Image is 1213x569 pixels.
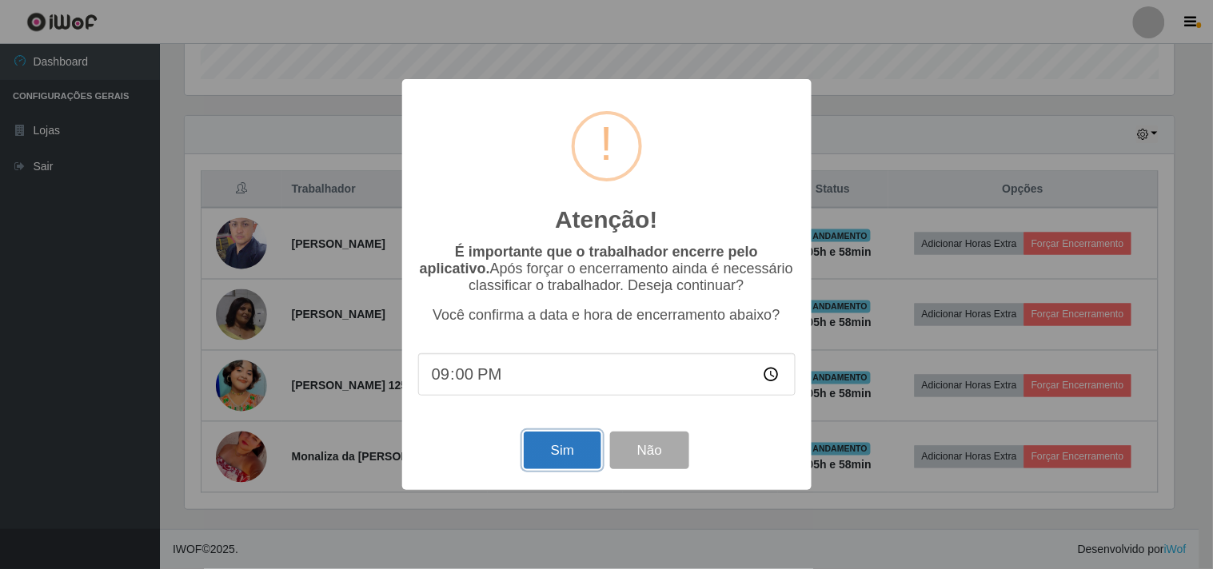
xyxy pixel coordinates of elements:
[418,307,796,324] p: Você confirma a data e hora de encerramento abaixo?
[610,432,689,469] button: Não
[555,205,657,234] h2: Atenção!
[420,244,758,277] b: É importante que o trabalhador encerre pelo aplicativo.
[524,432,601,469] button: Sim
[418,244,796,294] p: Após forçar o encerramento ainda é necessário classificar o trabalhador. Deseja continuar?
